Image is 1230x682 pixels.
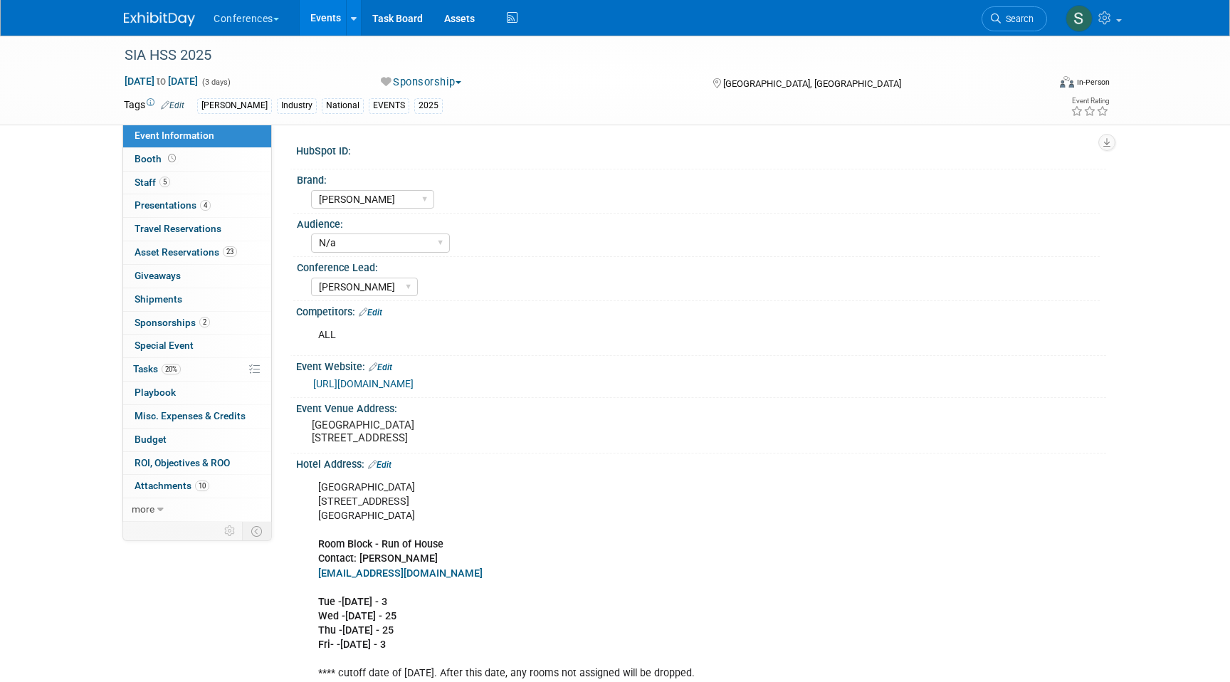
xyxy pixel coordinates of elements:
[359,308,382,318] a: Edit
[135,340,194,351] span: Special Event
[124,12,195,26] img: ExhibitDay
[312,419,618,444] pre: [GEOGRAPHIC_DATA] [STREET_ADDRESS]
[135,293,182,305] span: Shipments
[313,378,414,389] a: [URL][DOMAIN_NAME]
[340,639,386,651] b: [DATE] - 3
[277,98,317,113] div: Industry
[123,218,271,241] a: Travel Reservations
[297,214,1100,231] div: Audience:
[1076,77,1110,88] div: In-Person
[322,98,364,113] div: National
[197,98,272,113] div: [PERSON_NAME]
[135,177,170,188] span: Staff
[223,246,237,257] span: 23
[342,596,387,608] b: [DATE] - 3
[982,6,1047,31] a: Search
[318,538,443,550] b: Room Block - Run of House
[1066,5,1093,32] img: Sophie Buffo
[135,387,176,398] span: Playbook
[135,410,246,421] span: Misc. Expenses & Credits
[124,98,184,114] td: Tags
[218,522,243,540] td: Personalize Event Tab Strip
[200,200,211,211] span: 4
[318,552,438,565] b: Contact: [PERSON_NAME]
[135,317,210,328] span: Sponsorships
[123,429,271,451] a: Budget
[162,364,181,374] span: 20%
[123,452,271,475] a: ROI, Objectives & ROO
[296,453,1106,472] div: Hotel Address:
[161,100,184,110] a: Edit
[135,223,221,234] span: Travel Reservations
[318,596,342,608] b: Tue -
[123,358,271,381] a: Tasks20%
[123,405,271,428] a: Misc. Expenses & Credits
[133,363,181,374] span: Tasks
[120,43,1026,68] div: SIA HSS 2025
[135,153,179,164] span: Booth
[296,301,1106,320] div: Competitors:
[123,498,271,521] a: more
[243,522,272,540] td: Toggle Event Tabs
[123,312,271,335] a: Sponsorships2
[369,362,392,372] a: Edit
[135,270,181,281] span: Giveaways
[414,98,443,113] div: 2025
[159,177,170,187] span: 5
[132,503,154,515] span: more
[123,148,271,171] a: Booth
[318,567,483,579] a: [EMAIL_ADDRESS][DOMAIN_NAME]
[123,241,271,264] a: Asset Reservations23
[124,75,199,88] span: [DATE] [DATE]
[135,434,167,445] span: Budget
[135,199,211,211] span: Presentations
[296,398,1106,416] div: Event Venue Address:
[123,382,271,404] a: Playbook
[1001,14,1034,24] span: Search
[123,194,271,217] a: Presentations4
[123,288,271,311] a: Shipments
[296,140,1106,158] div: HubSpot ID:
[165,153,179,164] span: Booth not reserved yet
[297,169,1100,187] div: Brand:
[135,457,230,468] span: ROI, Objectives & ROO
[723,78,901,89] span: [GEOGRAPHIC_DATA], [GEOGRAPHIC_DATA]
[123,475,271,498] a: Attachments10
[135,130,214,141] span: Event Information
[199,317,210,327] span: 2
[123,172,271,194] a: Staff5
[368,460,391,470] a: Edit
[201,78,231,87] span: (3 days)
[318,610,345,622] b: Wed -
[123,335,271,357] a: Special Event
[318,639,340,651] b: Fri- -
[296,356,1106,374] div: Event Website:
[154,75,168,87] span: to
[342,624,394,636] b: [DATE] - 25
[1060,76,1074,88] img: Format-Inperson.png
[369,98,409,113] div: EVENTS
[376,75,467,90] button: Sponsorship
[135,480,209,491] span: Attachments
[345,610,396,622] b: [DATE] - 25
[297,257,1100,275] div: Conference Lead:
[123,265,271,288] a: Giveaways
[123,125,271,147] a: Event Information
[1071,98,1109,105] div: Event Rating
[308,321,950,350] div: ALL
[963,74,1110,95] div: Event Format
[135,246,237,258] span: Asset Reservations
[195,481,209,491] span: 10
[318,624,342,636] b: Thu -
